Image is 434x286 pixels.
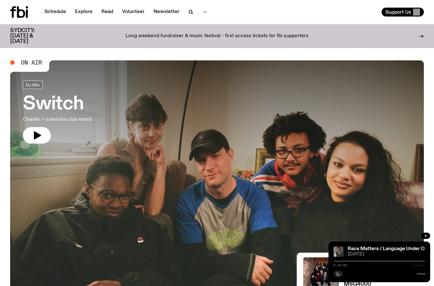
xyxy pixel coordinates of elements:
[348,252,425,257] span: [DATE]
[41,8,70,17] a: Schedule
[71,8,96,17] a: Explore
[10,28,51,44] h3: SYDCITY: [DATE] & [DATE]
[21,60,42,65] span: On Air
[150,8,183,17] a: Newsletter
[26,82,40,87] span: DJ Mix
[118,8,148,17] a: Volunteer
[412,264,425,267] span: -:--:--
[23,95,92,113] h3: Switch
[23,81,43,89] a: DJ Mix
[385,9,411,15] span: Support Us
[125,33,309,39] p: Long weekend fundraiser & music festival - first access tickets for fbi supporters
[382,8,424,17] button: Support Us
[334,264,347,267] span: 0:00:00
[23,116,92,123] p: Chaotic + colourful club music
[98,8,117,17] a: Read
[23,81,92,144] a: SwitchChaotic + colourful club music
